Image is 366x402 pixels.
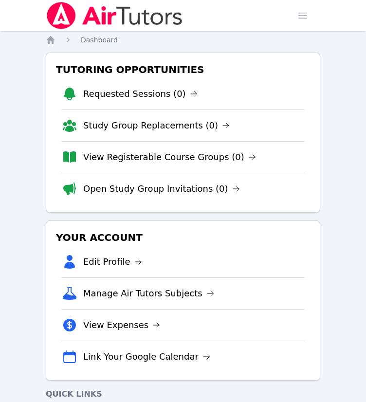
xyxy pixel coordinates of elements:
h3: Your Account [54,229,312,246]
nav: Breadcrumb [46,35,320,45]
a: Dashboard [81,35,118,45]
span: Dashboard [81,36,118,44]
h4: Quick Links [46,388,320,400]
a: Link Your Google Calendar [83,350,210,364]
a: Open Study Group Invitations (0) [83,182,240,196]
a: View Expenses [83,318,160,332]
a: Study Group Replacements (0) [83,119,230,132]
img: Air Tutors [46,2,183,29]
a: Requested Sessions (0) [83,87,198,101]
a: Edit Profile [83,255,142,269]
a: View Registerable Course Groups (0) [83,150,256,164]
h3: Tutoring Opportunities [54,61,312,78]
a: Manage Air Tutors Subjects [83,287,214,300]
